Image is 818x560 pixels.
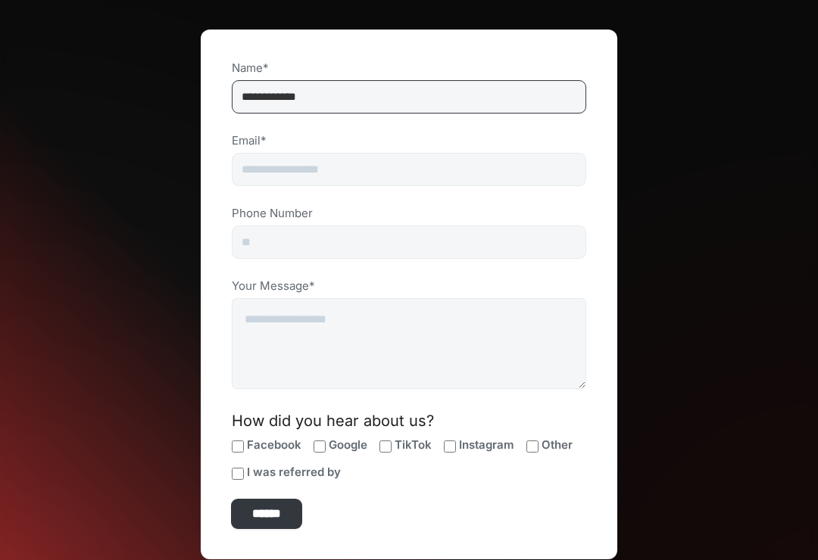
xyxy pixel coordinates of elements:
label: Phone Number [232,206,586,221]
label: Email* [232,133,586,148]
input: I was referred by [232,468,244,480]
input: TikTok [379,440,392,453]
input: Instagram [444,440,456,453]
form: Contact Us Form (Contact Us Page) [231,60,587,529]
div: How did you hear about us? [232,413,586,428]
span: Facebook [247,437,301,453]
span: TikTok [395,437,432,453]
input: Facebook [232,440,244,453]
span: Google [329,437,367,453]
span: Instagram [459,437,514,453]
label: Your Message* [232,278,586,294]
span: Other [542,437,573,453]
span: I was referred by [247,465,341,480]
input: Other [526,440,539,453]
input: Google [314,440,326,453]
label: Name* [232,61,586,76]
